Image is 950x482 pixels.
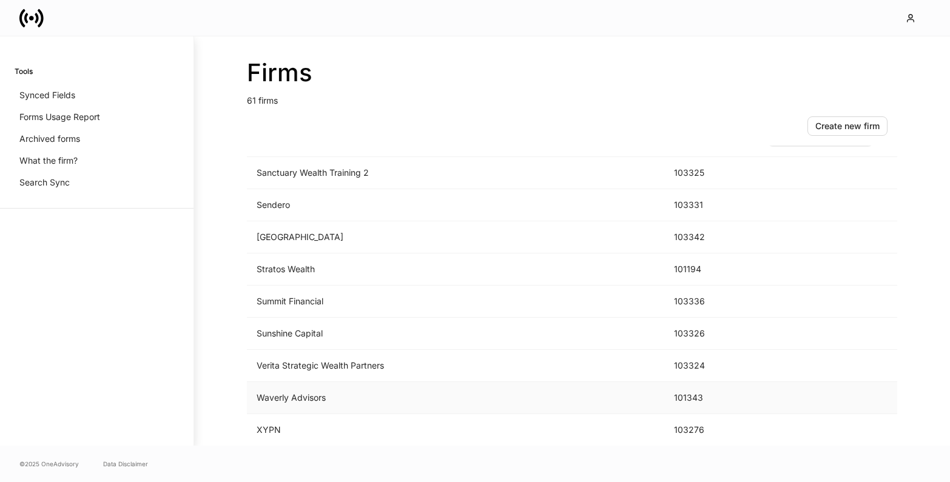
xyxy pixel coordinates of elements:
a: Archived forms [15,128,179,150]
p: Synced Fields [19,89,75,101]
td: Summit Financial [247,286,664,318]
p: What the firm? [19,155,78,167]
td: Stratos Wealth [247,253,664,286]
p: Archived forms [19,133,80,145]
span: © 2025 OneAdvisory [19,459,79,469]
a: Forms Usage Report [15,106,179,128]
p: Forms Usage Report [19,111,100,123]
td: 103325 [664,157,756,189]
td: 103326 [664,318,756,350]
td: 101343 [664,382,756,414]
td: Verita Strategic Wealth Partners [247,350,664,382]
td: 103324 [664,350,756,382]
a: What the firm? [15,150,179,172]
a: Synced Fields [15,84,179,106]
p: Search Sync [19,176,70,189]
a: Search Sync [15,172,179,193]
td: 101194 [664,253,756,286]
h6: Tools [15,65,33,77]
td: 103336 [664,286,756,318]
td: 103342 [664,221,756,253]
td: 103331 [664,189,756,221]
td: Sanctuary Wealth Training 2 [247,157,664,189]
p: 61 firms [247,87,897,107]
h2: Firms [247,58,897,87]
div: Create new firm [815,120,880,132]
td: [GEOGRAPHIC_DATA] [247,221,664,253]
td: 103276 [664,414,756,446]
a: Data Disclaimer [103,459,148,469]
td: Waverly Advisors [247,382,664,414]
td: Sendero [247,189,664,221]
button: Create new firm [807,116,888,136]
td: XYPN [247,414,664,446]
td: Sunshine Capital [247,318,664,350]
